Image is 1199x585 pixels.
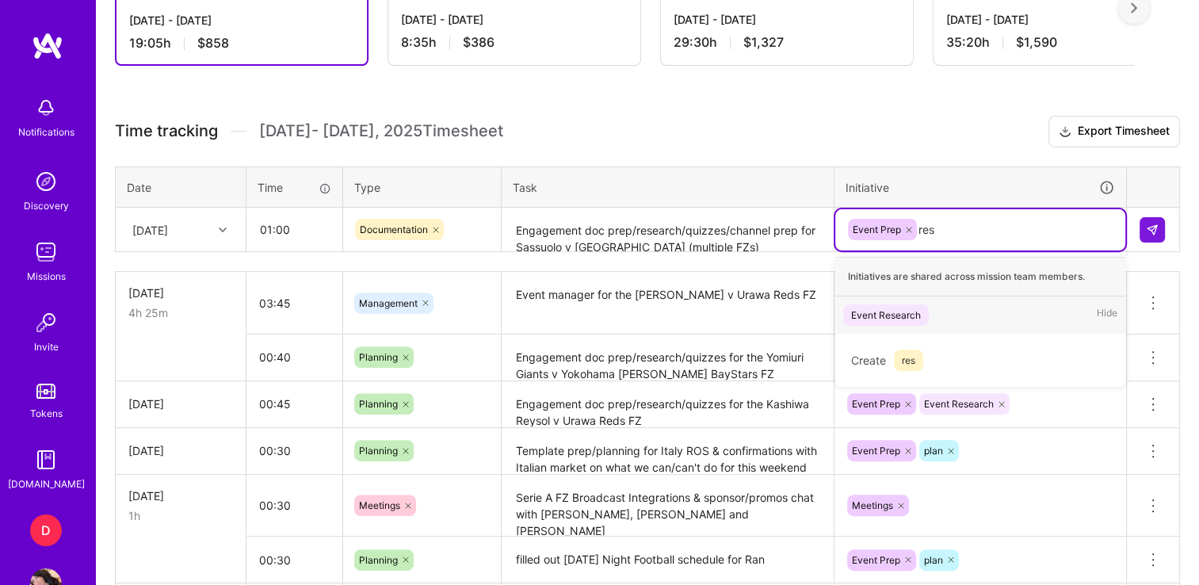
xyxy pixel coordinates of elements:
div: Initiatives are shared across mission team members. [835,257,1125,296]
span: $1,327 [743,34,784,51]
div: Tokens [30,405,63,422]
input: HH:MM [247,208,342,250]
div: [DATE] [128,442,233,459]
div: [DATE] - [DATE] [129,12,354,29]
span: [DATE] - [DATE] , 2025 Timesheet [259,121,503,141]
textarea: Engagement doc prep/research/quizzes/channel prep for Sassuolo v [GEOGRAPHIC_DATA] (multiple FZs) [503,209,832,251]
span: Meetings [359,499,400,511]
span: Hide [1097,304,1117,326]
span: $1,590 [1016,34,1057,51]
div: [DATE] [128,285,233,301]
img: logo [32,32,63,60]
textarea: Template prep/planning for Italy ROS & confirmations with Italian market on what we can/can't do ... [503,430,832,473]
div: 35:20 h [946,34,1173,51]
div: [DATE] [132,221,168,238]
span: Documentation [360,224,428,235]
img: discovery [30,166,62,197]
span: Event Prep [852,445,900,457]
div: [DATE] [128,396,233,412]
span: plan [924,554,943,566]
span: Event Research [924,398,994,410]
span: Event Prep [852,554,900,566]
input: HH:MM [246,282,342,324]
img: teamwork [30,236,62,268]
span: Time tracking [115,121,218,141]
span: $386 [463,34,494,51]
div: [DATE] - [DATE] [946,11,1173,28]
span: Management [359,297,418,309]
div: Event Research [851,307,921,323]
span: $858 [197,35,229,52]
input: HH:MM [246,336,342,378]
i: icon Chevron [219,226,227,234]
div: 4h 25m [128,304,233,321]
img: right [1131,2,1137,13]
img: Submit [1146,224,1159,236]
span: plan [924,445,943,457]
span: Event Prep [853,224,901,235]
input: HH:MM [246,484,342,526]
div: [DATE] - [DATE] [674,11,900,28]
div: D [30,514,62,546]
button: Export Timesheet [1048,116,1180,147]
textarea: Engagement doc prep/research/quizzes for the Kashiwa Reysol v Urawa Reds FZ [503,383,832,426]
th: Date [116,166,246,208]
div: Missions [27,268,66,285]
div: Notifications [18,124,74,140]
img: Invite [30,307,62,338]
th: Type [343,166,502,208]
input: HH:MM [246,383,342,425]
div: [DATE] - [DATE] [401,11,628,28]
span: Planning [359,351,398,363]
div: Invite [34,338,59,355]
i: icon Download [1059,124,1071,140]
a: D [26,514,66,546]
div: Discovery [24,197,69,214]
img: bell [30,92,62,124]
div: Create [843,342,1117,379]
div: 19:05 h [129,35,354,52]
textarea: filled out [DATE] Night Football schedule for Ran [503,538,832,582]
img: guide book [30,444,62,476]
textarea: Engagement doc prep/research/quizzes for the Yomiuri Giants v Yokohama [PERSON_NAME] BayStars FZ [503,336,832,380]
span: Event Prep [852,398,900,410]
img: tokens [36,384,55,399]
span: res [894,350,923,371]
div: Initiative [846,178,1115,197]
textarea: Serie A FZ Broadcast Integrations & sponsor/promos chat with [PERSON_NAME], [PERSON_NAME] and [PE... [503,476,832,536]
div: 29:30 h [674,34,900,51]
div: [DATE] [128,487,233,504]
span: Planning [359,554,398,566]
div: null [1140,217,1167,243]
th: Task [502,166,834,208]
input: HH:MM [246,430,342,472]
div: Time [258,179,331,196]
div: [DOMAIN_NAME] [8,476,85,492]
span: Meetings [852,499,893,511]
span: Planning [359,398,398,410]
div: 8:35 h [401,34,628,51]
input: HH:MM [246,539,342,581]
textarea: Event manager for the [PERSON_NAME] v Urawa Reds FZ [503,273,832,333]
div: 1h [128,507,233,524]
span: Planning [359,445,398,457]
